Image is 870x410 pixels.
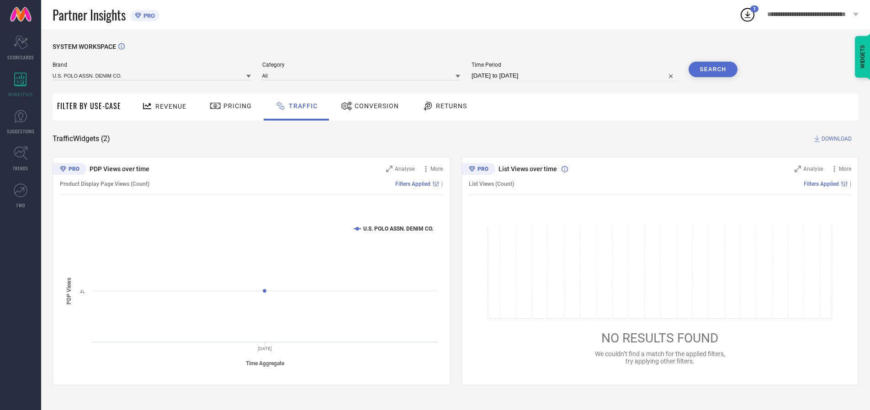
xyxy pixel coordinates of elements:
[472,70,677,81] input: Select time period
[258,346,272,351] text: [DATE]
[395,166,414,172] span: Analyse
[13,165,28,172] span: TRENDS
[7,128,35,135] span: SUGGESTIONS
[80,289,85,294] text: 4L
[57,100,121,111] span: Filter By Use-Case
[53,163,86,177] div: Premium
[850,181,851,187] span: |
[363,226,433,232] text: U.S. POLO ASSN. DENIM CO.
[223,102,252,110] span: Pricing
[739,6,756,23] div: Open download list
[53,43,116,50] span: SYSTEM WORKSPACE
[689,62,738,77] button: Search
[355,102,399,110] span: Conversion
[430,166,443,172] span: More
[141,12,155,19] span: PRO
[795,166,801,172] svg: Zoom
[472,62,677,68] span: Time Period
[395,181,430,187] span: Filters Applied
[289,102,318,110] span: Traffic
[53,134,110,143] span: Traffic Widgets ( 2 )
[803,166,823,172] span: Analyse
[386,166,393,172] svg: Zoom
[53,62,251,68] span: Brand
[7,54,34,61] span: SCORECARDS
[499,165,557,173] span: List Views over time
[246,360,285,367] tspan: Time Aggregate
[839,166,851,172] span: More
[66,277,72,304] tspan: PDP Views
[462,163,495,177] div: Premium
[8,91,33,98] span: WORKSPACE
[441,181,443,187] span: |
[262,62,461,68] span: Category
[753,6,756,12] span: 1
[90,165,149,173] span: PDP Views over time
[53,5,126,24] span: Partner Insights
[436,102,467,110] span: Returns
[16,202,25,209] span: FWD
[804,181,839,187] span: Filters Applied
[595,350,725,365] span: We couldn’t find a match for the applied filters, try applying other filters.
[60,181,149,187] span: Product Display Page Views (Count)
[469,181,514,187] span: List Views (Count)
[601,331,718,346] span: NO RESULTS FOUND
[155,103,186,110] span: Revenue
[822,134,852,143] span: DOWNLOAD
